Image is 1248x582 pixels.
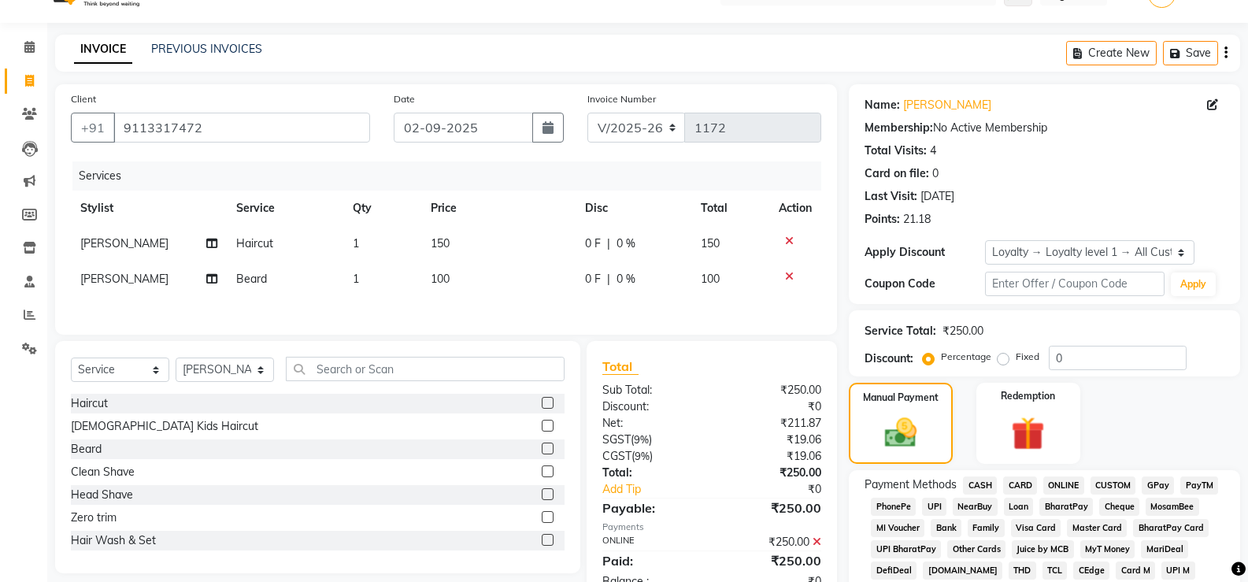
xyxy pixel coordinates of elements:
span: CEdge [1073,562,1109,580]
div: Zero trim [71,510,117,526]
span: Loan [1004,498,1034,516]
span: 1 [353,272,359,286]
span: Juice by MCB [1012,540,1074,558]
span: ONLINE [1043,476,1084,495]
div: 0 [932,165,939,182]
span: 9% [635,450,650,462]
button: Save [1163,41,1218,65]
span: [PERSON_NAME] [80,236,168,250]
div: No Active Membership [865,120,1224,136]
div: ₹19.06 [712,448,833,465]
div: Name: [865,97,900,113]
span: [DOMAIN_NAME] [923,562,1002,580]
span: 0 F [585,271,601,287]
div: ₹250.00 [712,551,833,570]
div: Head Shave [71,487,133,503]
label: Percentage [941,350,991,364]
span: 0 F [585,235,601,252]
span: 0 % [617,235,635,252]
div: ₹250.00 [712,382,833,399]
span: Haircut [236,236,273,250]
span: UPI BharatPay [871,540,941,558]
div: ₹19.06 [712,432,833,448]
span: BharatPay [1039,498,1093,516]
div: [DATE] [920,188,954,205]
span: MyT Money [1080,540,1135,558]
div: Membership: [865,120,933,136]
div: ( ) [591,448,712,465]
span: CUSTOM [1091,476,1136,495]
div: 4 [930,143,936,159]
label: Manual Payment [863,391,939,405]
span: UPI [922,498,946,516]
span: TCL [1042,562,1068,580]
span: Family [968,519,1005,537]
span: BharatPay Card [1133,519,1209,537]
div: [DEMOGRAPHIC_DATA] Kids Haircut [71,418,258,435]
span: Bank [931,519,961,537]
span: | [607,235,610,252]
span: Beard [236,272,267,286]
span: GPay [1142,476,1174,495]
th: Stylist [71,191,227,226]
div: 21.18 [903,211,931,228]
span: | [607,271,610,287]
div: Net: [591,415,712,432]
span: 0 % [617,271,635,287]
label: Fixed [1016,350,1039,364]
div: Total: [591,465,712,481]
span: Payment Methods [865,476,957,493]
div: Payments [602,521,821,534]
span: 100 [701,272,720,286]
div: ₹250.00 [712,534,833,550]
div: Haircut [71,395,108,412]
span: 150 [431,236,450,250]
div: Coupon Code [865,276,984,292]
span: MariDeal [1141,540,1188,558]
div: Hair Wash & Set [71,532,156,549]
div: Points: [865,211,900,228]
span: UPI M [1161,562,1195,580]
div: Total Visits: [865,143,927,159]
div: Service Total: [865,323,936,339]
div: Beard [71,441,102,458]
button: Create New [1066,41,1157,65]
div: ₹0 [732,481,833,498]
span: Card M [1116,562,1155,580]
span: CGST [602,449,631,463]
div: Card on file: [865,165,929,182]
img: _cash.svg [875,414,927,451]
span: 150 [701,236,720,250]
th: Service [227,191,343,226]
input: Search by Name/Mobile/Email/Code [113,113,370,143]
span: CASH [963,476,997,495]
div: Apply Discount [865,244,984,261]
div: Payable: [591,499,712,517]
div: Last Visit: [865,188,917,205]
div: Discount: [865,350,913,367]
th: Total [691,191,769,226]
button: Apply [1171,272,1216,296]
div: ONLINE [591,534,712,550]
input: Enter Offer / Coupon Code [985,272,1165,296]
div: ₹250.00 [942,323,983,339]
th: Disc [576,191,692,226]
div: Sub Total: [591,382,712,399]
span: Cheque [1099,498,1139,516]
label: Redemption [1001,389,1055,403]
input: Search or Scan [286,357,565,381]
a: Add Tip [591,481,732,498]
th: Qty [343,191,421,226]
label: Invoice Number [587,92,656,106]
a: [PERSON_NAME] [903,97,991,113]
a: INVOICE [74,35,132,64]
div: Discount: [591,399,712,415]
span: NearBuy [953,498,998,516]
span: MosamBee [1146,498,1199,516]
label: Client [71,92,96,106]
span: [PERSON_NAME] [80,272,168,286]
span: Visa Card [1011,519,1061,537]
div: ₹211.87 [712,415,833,432]
div: ₹0 [712,399,833,415]
span: Other Cards [947,540,1005,558]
